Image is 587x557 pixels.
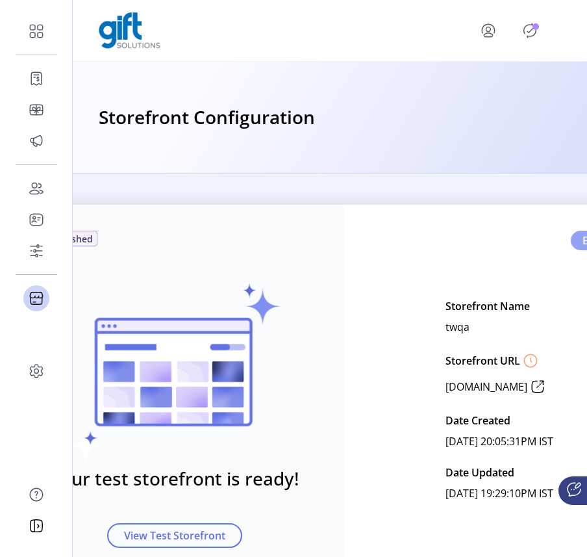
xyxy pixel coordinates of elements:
p: Date Created [445,410,510,431]
p: [DOMAIN_NAME] [445,379,527,395]
p: [DATE] 20:05:31PM IST [445,431,553,452]
button: Publisher Panel [519,20,540,41]
p: Storefront URL [445,353,520,369]
img: logo [99,12,160,49]
p: [DATE] 19:29:10PM IST [445,483,553,504]
p: Date Updated [445,462,514,483]
button: menu [462,15,519,46]
h3: Your test storefront is ready! [50,465,299,492]
p: Storefront Name [445,296,530,317]
span: View Test Storefront [124,528,225,543]
button: View Test Storefront [107,523,242,548]
h3: Storefront Configuration [99,103,315,132]
p: twqa [445,317,469,337]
